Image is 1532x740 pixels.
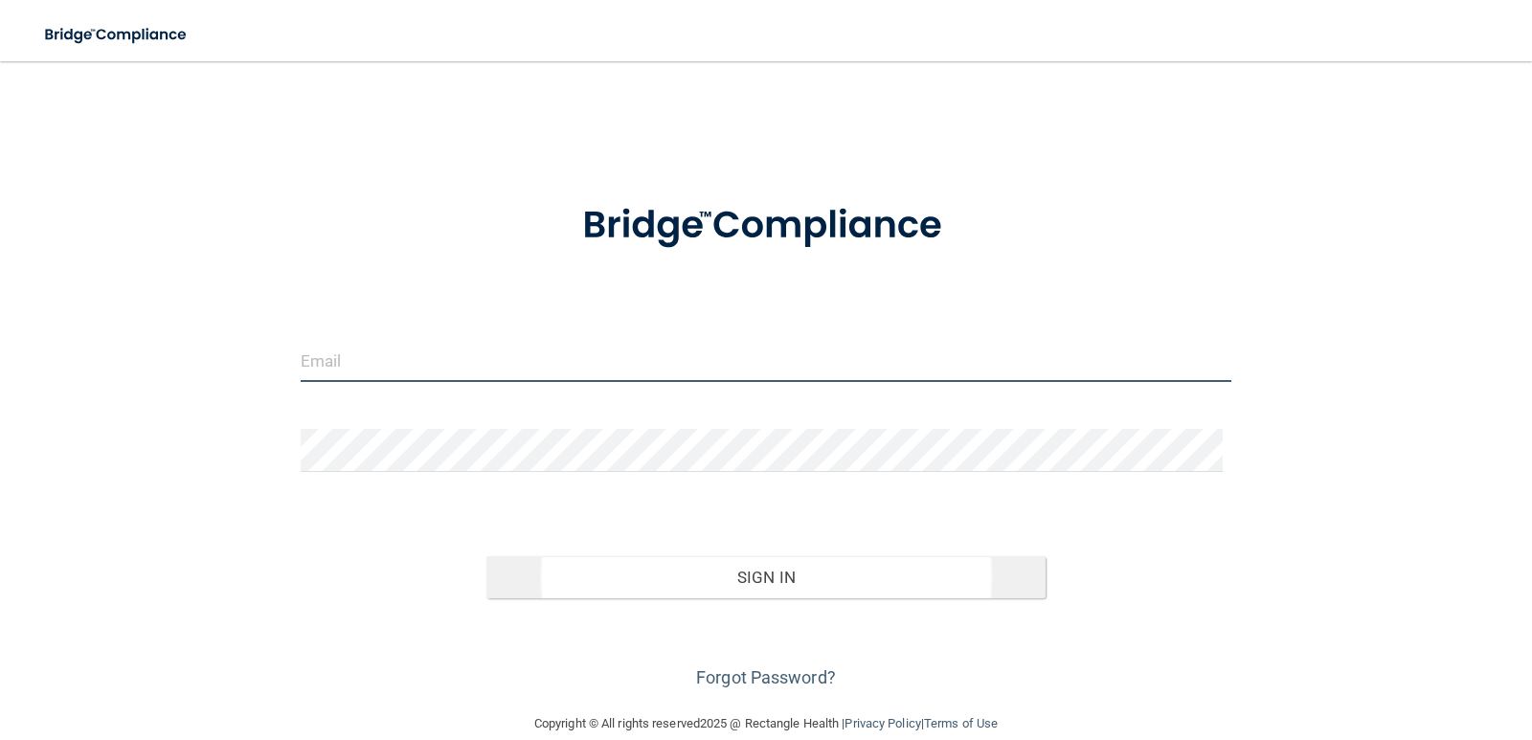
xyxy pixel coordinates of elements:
[301,339,1232,382] input: Email
[486,556,1046,598] button: Sign In
[696,667,836,687] a: Forgot Password?
[924,716,998,730] a: Terms of Use
[29,15,205,55] img: bridge_compliance_login_screen.278c3ca4.svg
[845,716,920,730] a: Privacy Policy
[543,176,989,276] img: bridge_compliance_login_screen.278c3ca4.svg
